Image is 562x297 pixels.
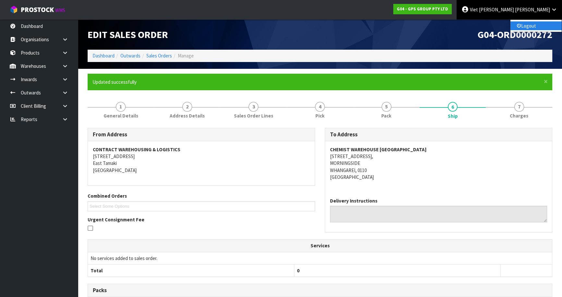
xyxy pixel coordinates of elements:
[330,131,547,138] h3: To Address
[515,6,550,13] span: [PERSON_NAME]
[544,77,548,86] span: ×
[315,112,324,119] span: Pick
[178,53,194,59] span: Manage
[381,112,391,119] span: Pack
[93,131,310,138] h3: From Address
[93,287,547,293] h3: Packs
[382,102,391,112] span: 5
[170,112,205,119] span: Address Details
[104,112,138,119] span: General Details
[478,28,552,41] span: G04-ORD0000272
[234,112,273,119] span: Sales Order Lines
[88,216,144,223] label: Urgent Consignment Fee
[93,146,310,174] address: [STREET_ADDRESS] East Tamaki [GEOGRAPHIC_DATA]
[448,113,458,119] span: Ship
[88,264,294,277] th: Total
[510,21,562,30] a: Logout
[393,4,452,14] a: G04 - GPS GROUP PTY LTD
[88,252,552,264] td: No services added to sales order.
[92,53,115,59] a: Dashboard
[120,53,140,59] a: Outwards
[330,146,547,181] address: [STREET_ADDRESS], MORNINGSIDE WHANGAREI, 0110 [GEOGRAPHIC_DATA]
[510,112,528,119] span: Charges
[182,102,192,112] span: 2
[330,197,377,204] label: Delivery Instructions
[55,7,65,13] small: WMS
[249,102,258,112] span: 3
[10,6,18,14] img: cube-alt.png
[330,146,427,153] strong: CHEMIST WAREHOUSE [GEOGRAPHIC_DATA]
[21,6,54,14] span: ProStock
[93,146,180,153] strong: CONTRACT WAREHOUSING & LOGISTICS
[88,28,168,41] span: Edit Sales Order
[315,102,325,112] span: 4
[397,6,448,12] strong: G04 - GPS GROUP PTY LTD
[448,102,458,112] span: 6
[514,102,524,112] span: 7
[146,53,172,59] a: Sales Orders
[297,267,299,274] span: 0
[116,102,126,112] span: 1
[92,79,137,85] span: Updated successfully
[88,192,127,199] label: Combined Orders
[88,240,552,252] th: Services
[470,6,514,13] span: Viet [PERSON_NAME]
